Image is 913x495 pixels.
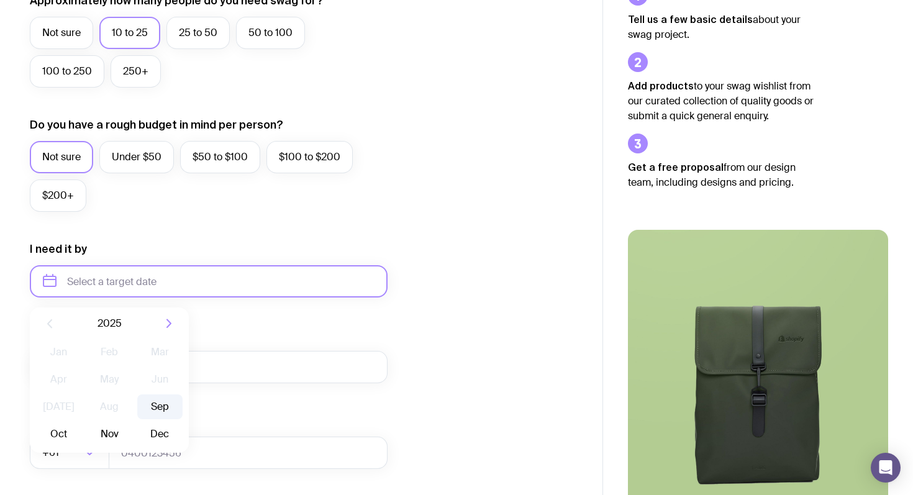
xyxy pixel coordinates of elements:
[36,340,81,365] button: Jan
[30,437,109,469] div: Search for option
[30,351,388,383] input: you@email.com
[86,340,132,365] button: Feb
[628,12,814,42] p: about your swag project.
[30,265,388,297] input: Select a target date
[30,179,86,212] label: $200+
[30,55,104,88] label: 100 to 250
[109,437,388,469] input: 0400123456
[180,141,260,173] label: $50 to $100
[137,367,183,392] button: Jun
[236,17,305,49] label: 50 to 100
[98,316,122,331] span: 2025
[86,394,132,419] button: Aug
[86,422,132,447] button: Nov
[36,422,81,447] button: Oct
[36,367,81,392] button: Apr
[628,14,753,25] strong: Tell us a few basic details
[628,161,724,173] strong: Get a free proposal
[628,160,814,190] p: from our design team, including designs and pricing.
[36,394,81,419] button: [DATE]
[166,17,230,49] label: 25 to 50
[137,340,183,365] button: Mar
[30,17,93,49] label: Not sure
[628,80,694,91] strong: Add products
[871,453,901,483] div: Open Intercom Messenger
[99,17,160,49] label: 10 to 25
[111,55,161,88] label: 250+
[30,117,283,132] label: Do you have a rough budget in mind per person?
[30,141,93,173] label: Not sure
[137,422,183,447] button: Dec
[30,242,87,257] label: I need it by
[628,78,814,124] p: to your swag wishlist from our curated collection of quality goods or submit a quick general enqu...
[266,141,353,173] label: $100 to $200
[137,394,183,419] button: Sep
[99,141,174,173] label: Under $50
[42,437,61,469] span: +61
[61,437,81,469] input: Search for option
[86,367,132,392] button: May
